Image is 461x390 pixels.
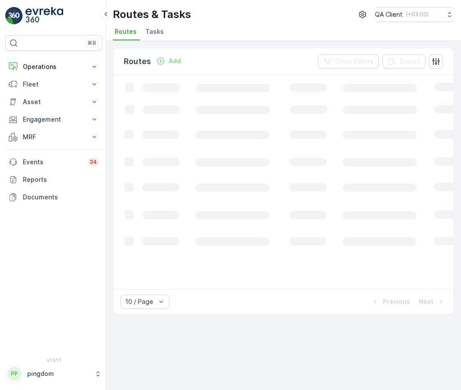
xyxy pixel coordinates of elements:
p: Clear Filters [335,57,374,66]
p: Export [400,57,420,66]
button: Previous [370,296,411,307]
p: Events [23,158,83,166]
p: Routes & Tasks [113,7,191,22]
p: Asset [23,97,85,106]
button: Engagement [5,111,102,128]
div: PP [7,367,22,381]
p: Previous [383,297,410,306]
button: Asset [5,93,102,111]
button: Add [153,56,184,66]
button: MRF [5,128,102,146]
p: 34 [90,159,97,166]
a: Events34 [5,153,102,171]
p: Reports [23,175,99,184]
button: Export [382,54,425,69]
p: ( +03:00 ) [406,11,429,18]
button: QA Client(+03:00) [375,7,454,22]
img: logo_light-DOdMpM7g.png [25,7,63,25]
p: Engagement [23,115,85,124]
p: ⌘B [87,40,96,47]
p: Documents [23,193,99,202]
p: Add [169,57,181,65]
span: Routes [115,27,137,36]
p: pingdom [27,369,90,378]
p: Routes [124,55,151,68]
span: v 1.51.1 [5,357,102,363]
img: logo [5,7,23,25]
button: Fleet [5,76,102,93]
a: Reports [5,171,102,188]
button: PPpingdom [5,365,102,383]
button: Clear Filters [318,54,379,69]
p: MRF [23,133,85,141]
button: Next [418,296,447,307]
p: Operations [23,62,85,71]
p: Next [419,297,433,306]
button: Operations [5,58,102,76]
a: Documents [5,188,102,206]
p: Fleet [23,80,85,89]
p: QA Client [375,10,403,19]
span: Tasks [145,27,164,36]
